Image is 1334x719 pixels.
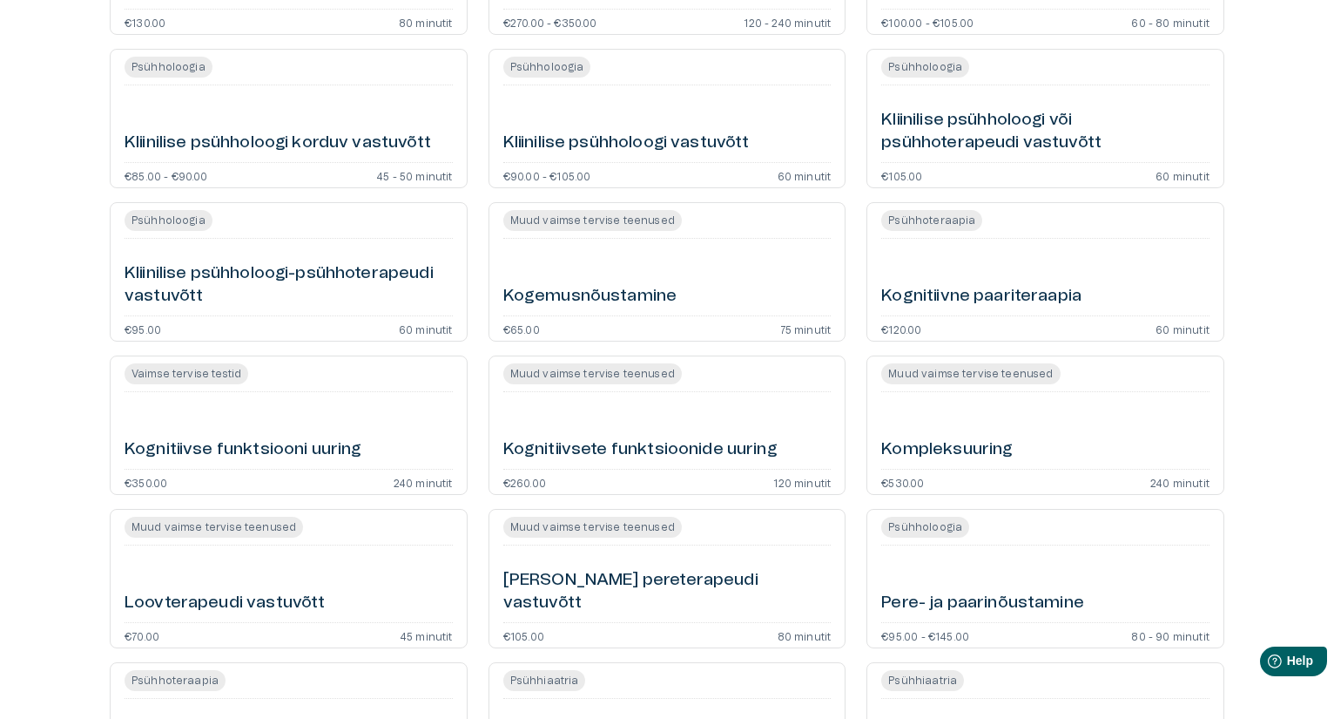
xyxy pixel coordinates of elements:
[881,285,1081,309] h6: Kognitiivne paariteraapia
[866,202,1224,342] a: Open service booking details
[503,630,544,641] p: €105.00
[488,509,846,648] a: Open service booking details
[881,477,924,487] p: €530.00
[503,366,682,382] span: Muud vaimse tervise teenused
[881,59,969,75] span: Psühholoogia
[1155,323,1209,334] p: 60 minutit
[881,323,921,334] p: €120.00
[866,49,1224,188] a: Open service booking details
[125,213,212,228] span: Psühholoogia
[125,630,159,641] p: €70.00
[125,519,303,535] span: Muud vaimse tervise teenused
[503,285,677,309] h6: Kogemusnõustamine
[125,673,226,688] span: Psühhoteraapia
[503,323,540,334] p: €65.00
[110,356,468,495] a: Open service booking details
[399,17,453,27] p: 80 minutit
[488,49,846,188] a: Open service booking details
[881,213,982,228] span: Psühhoteraapia
[1198,640,1334,688] iframe: Help widget launcher
[125,366,248,382] span: Vaimse tervise testid
[503,213,682,228] span: Muud vaimse tervise teenused
[125,17,165,27] p: €130.00
[503,569,832,615] h6: [PERSON_NAME] pereterapeudi vastuvõtt
[110,202,468,342] a: Open service booking details
[503,673,586,688] span: Psühhiaatria
[881,630,969,641] p: €95.00 - €145.00
[125,323,161,334] p: €95.00
[881,109,1209,155] h6: Kliinilise psühholoogi või psühhoterapeudi vastuvõtt
[399,323,453,334] p: 60 minutit
[503,17,597,27] p: €270.00 - €350.00
[125,59,212,75] span: Psühholoogia
[503,438,778,462] h6: Kognitiivsete funktsioonide uuring
[125,438,362,462] h6: Kognitiivse funktsiooni uuring
[881,17,974,27] p: €100.00 - €105.00
[400,630,453,641] p: 45 minutit
[125,592,325,615] h6: Loovterapeudi vastuvõtt
[881,438,1013,462] h6: Kompleksuuring
[1131,17,1209,27] p: 60 - 80 minutit
[110,509,468,648] a: Open service booking details
[881,673,964,688] span: Psühhiaatria
[503,59,591,75] span: Psühholoogia
[1131,630,1209,641] p: 80 - 90 minutit
[1150,477,1209,487] p: 240 minutit
[778,170,832,180] p: 60 minutit
[866,356,1224,495] a: Open service booking details
[503,132,750,155] h6: Kliinilise psühholoogi vastuvõtt
[503,477,546,487] p: €260.00
[125,132,431,155] h6: Kliinilise psühholoogi korduv vastuvõtt
[1155,170,1209,180] p: 60 minutit
[881,366,1060,382] span: Muud vaimse tervise teenused
[881,519,969,535] span: Psühholoogia
[488,202,846,342] a: Open service booking details
[503,170,591,180] p: €90.00 - €105.00
[881,170,922,180] p: €105.00
[778,630,832,641] p: 80 minutit
[376,170,453,180] p: 45 - 50 minutit
[125,170,208,180] p: €85.00 - €90.00
[125,477,167,487] p: €350.00
[125,262,453,309] h6: Kliinilise psühholoogi-psühhoterapeudi vastuvõtt
[780,323,832,334] p: 75 minutit
[744,17,831,27] p: 120 - 240 minutit
[881,592,1084,615] h6: Pere- ja paarinõustamine
[773,477,831,487] p: 120 minutit
[503,519,682,535] span: Muud vaimse tervise teenused
[488,356,846,495] a: Open service booking details
[394,477,453,487] p: 240 minutit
